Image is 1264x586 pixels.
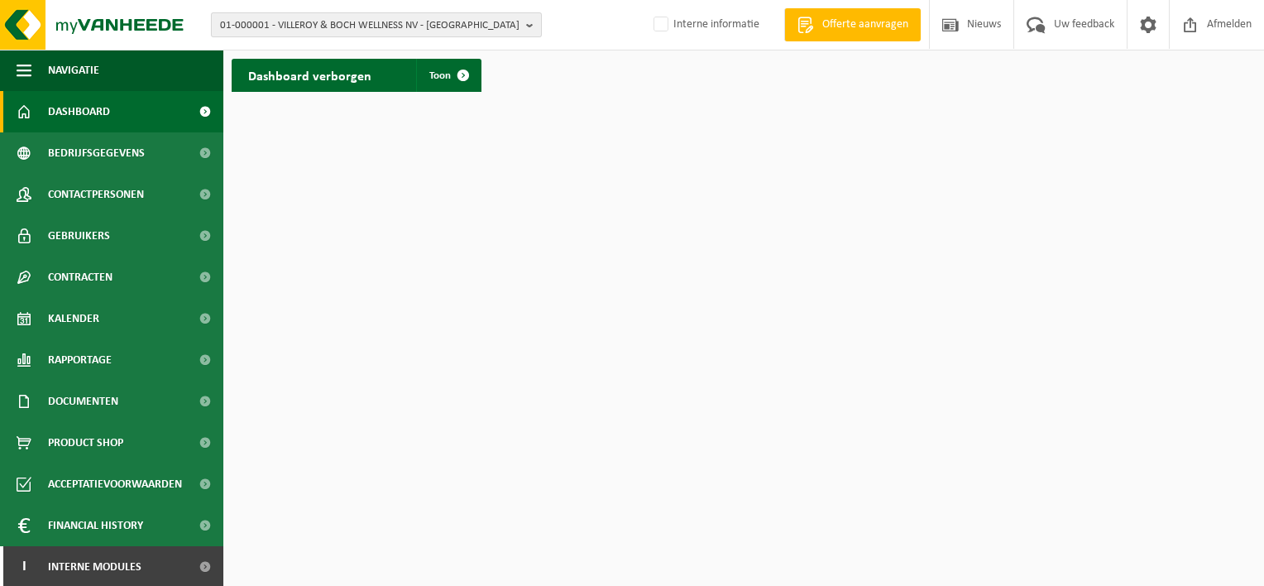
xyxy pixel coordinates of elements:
[48,50,99,91] span: Navigatie
[416,59,480,92] a: Toon
[48,298,99,339] span: Kalender
[48,339,112,381] span: Rapportage
[784,8,921,41] a: Offerte aanvragen
[48,505,143,546] span: Financial History
[48,215,110,257] span: Gebruikers
[818,17,912,33] span: Offerte aanvragen
[48,91,110,132] span: Dashboard
[650,12,759,37] label: Interne informatie
[211,12,542,37] button: 01-000001 - VILLEROY & BOCH WELLNESS NV - [GEOGRAPHIC_DATA]
[220,13,519,38] span: 01-000001 - VILLEROY & BOCH WELLNESS NV - [GEOGRAPHIC_DATA]
[48,381,118,422] span: Documenten
[48,464,182,505] span: Acceptatievoorwaarden
[429,70,451,81] span: Toon
[232,59,388,91] h2: Dashboard verborgen
[48,174,144,215] span: Contactpersonen
[48,422,123,464] span: Product Shop
[48,257,113,298] span: Contracten
[48,132,145,174] span: Bedrijfsgegevens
